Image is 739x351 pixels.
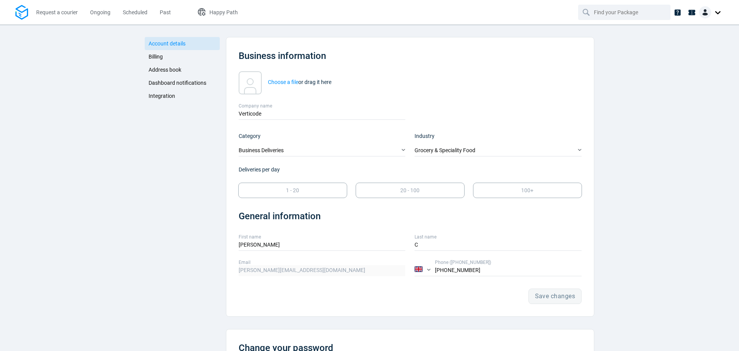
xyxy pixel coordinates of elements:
a: Account details [145,37,220,50]
a: Dashboard notifications [145,76,220,89]
span: Billing [149,54,163,60]
a: Address book [145,63,220,76]
span: Industry [415,133,435,139]
span: Business information [239,50,326,61]
label: Last name [415,233,582,240]
img: Logo [15,5,28,20]
span: or drag it here [268,79,331,85]
img: User uploaded content [239,71,262,94]
span: General information [239,211,321,222]
span: Category [239,133,261,139]
p: 1 - 20 [286,186,299,195]
span: Integration [149,93,175,99]
span: Address book [149,67,181,73]
strong: Choose a file [268,79,298,85]
label: First name [239,233,406,240]
img: Client [699,6,711,18]
p: Deliveries per day [239,166,582,174]
a: Integration [145,89,220,102]
p: 100+ [521,186,533,195]
input: Find your Package [594,5,656,20]
span: Past [160,9,171,15]
div: Business Deliveries [239,145,406,156]
a: Billing [145,50,220,63]
label: Phone ([PHONE_NUMBER]) [435,259,582,266]
span: Account details [149,40,186,47]
p: 20 - 100 [400,186,420,195]
span: Happy Path [209,9,238,15]
label: Company name [239,102,406,109]
span: Ongoing [90,9,110,15]
label: Email [239,259,406,266]
span: Dashboard notifications [149,80,206,86]
span: Request a courier [36,9,78,15]
div: Grocery & Speciality Food [415,145,582,156]
span: Scheduled [123,9,147,15]
img: Country flag [415,266,423,272]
